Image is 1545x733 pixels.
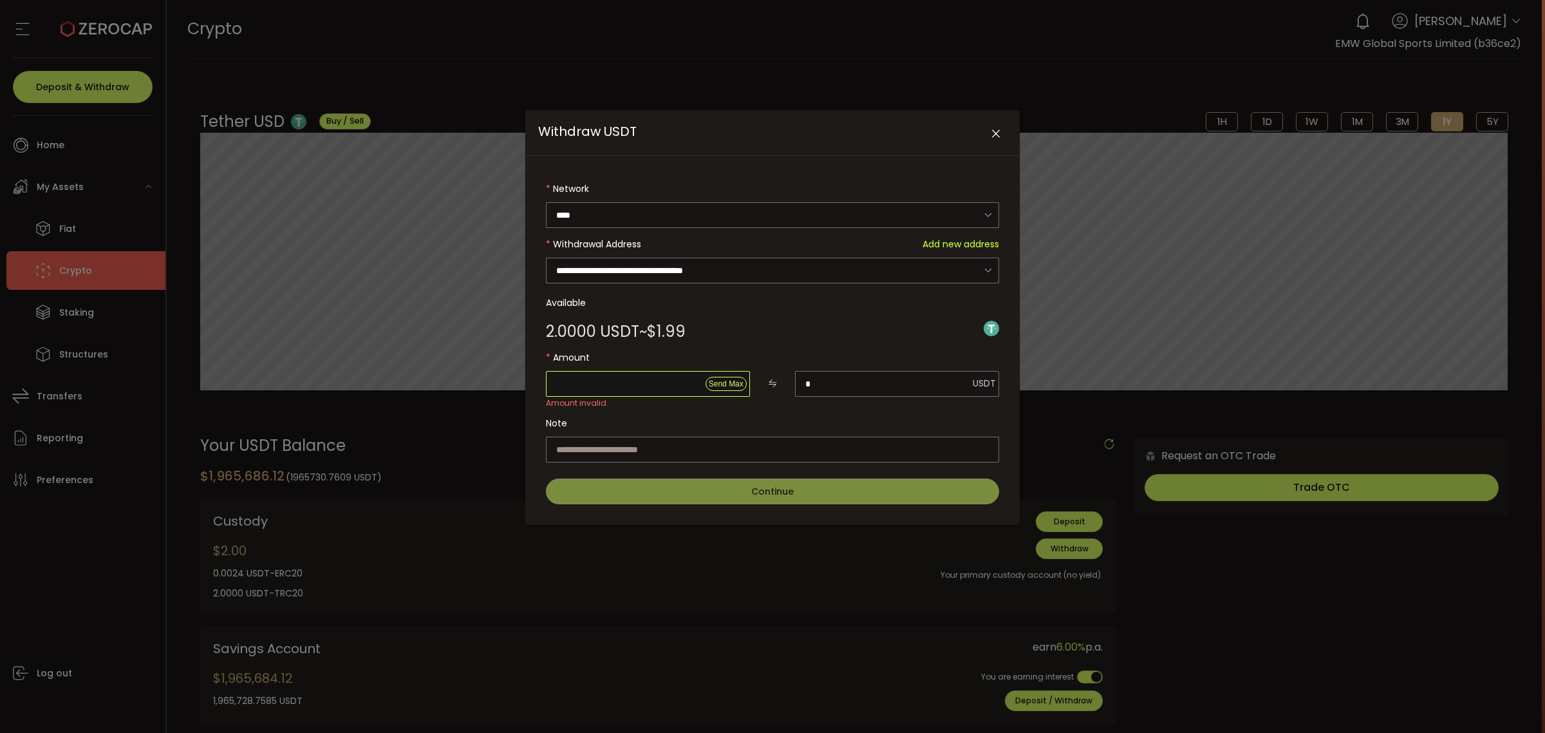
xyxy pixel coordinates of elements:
div: Amount invalid. [546,397,999,407]
span: Send Max [709,379,744,388]
span: Add new address [922,231,999,257]
span: Withdraw USDT [538,122,637,140]
iframe: Chat Widget [1257,215,1545,733]
label: Available [546,290,999,316]
label: Amount [546,345,999,370]
span: 2.0000 USDT [546,324,639,339]
span: Withdrawal Address [553,238,641,251]
button: Continue [546,479,999,504]
div: ~ [546,324,686,339]
label: Note [546,410,999,436]
span: Continue [751,485,794,498]
span: USDT [973,377,996,390]
label: Network [546,176,999,202]
button: Send Max [706,377,747,391]
div: Withdraw USDT [525,110,1020,525]
span: $1.99 [647,324,686,339]
button: Close [984,123,1007,146]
